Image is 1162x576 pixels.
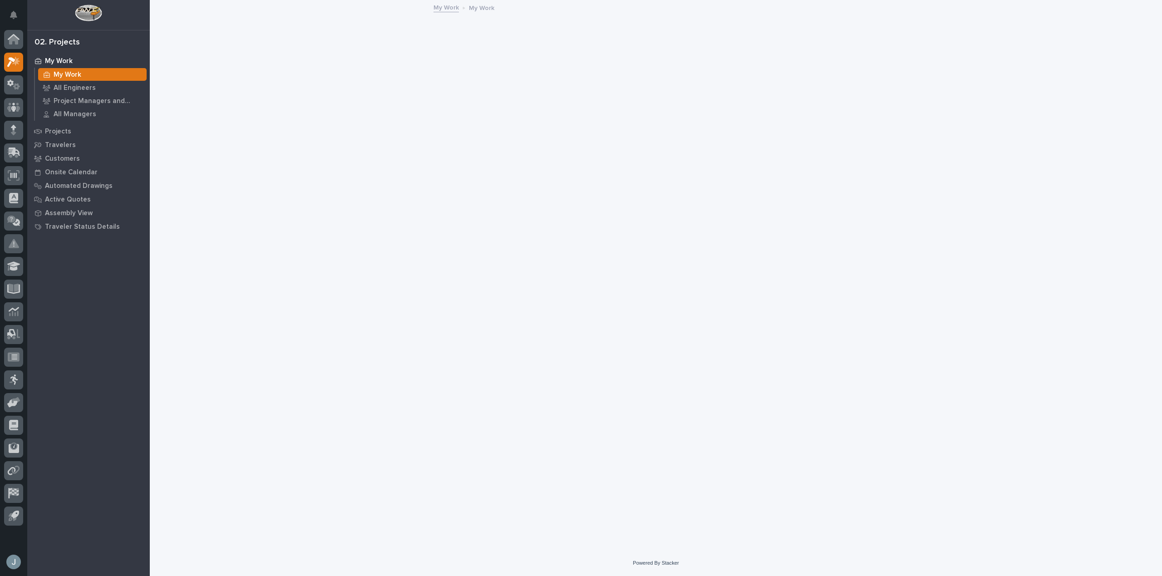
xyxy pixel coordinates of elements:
[633,560,679,566] a: Powered By Stacker
[27,220,150,233] a: Traveler Status Details
[433,2,459,12] a: My Work
[27,138,150,152] a: Travelers
[4,552,23,571] button: users-avatar
[27,152,150,165] a: Customers
[54,71,81,79] p: My Work
[34,38,80,48] div: 02. Projects
[4,5,23,25] button: Notifications
[27,124,150,138] a: Projects
[45,223,120,231] p: Traveler Status Details
[45,128,71,136] p: Projects
[45,196,91,204] p: Active Quotes
[45,57,73,65] p: My Work
[35,81,150,94] a: All Engineers
[35,108,150,120] a: All Managers
[469,2,494,12] p: My Work
[11,11,23,25] div: Notifications
[27,165,150,179] a: Onsite Calendar
[75,5,102,21] img: Workspace Logo
[45,182,113,190] p: Automated Drawings
[45,155,80,163] p: Customers
[45,209,93,217] p: Assembly View
[27,179,150,192] a: Automated Drawings
[54,84,96,92] p: All Engineers
[27,192,150,206] a: Active Quotes
[27,54,150,68] a: My Work
[54,97,143,105] p: Project Managers and Engineers
[45,141,76,149] p: Travelers
[54,110,96,118] p: All Managers
[35,94,150,107] a: Project Managers and Engineers
[45,168,98,177] p: Onsite Calendar
[35,68,150,81] a: My Work
[27,206,150,220] a: Assembly View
